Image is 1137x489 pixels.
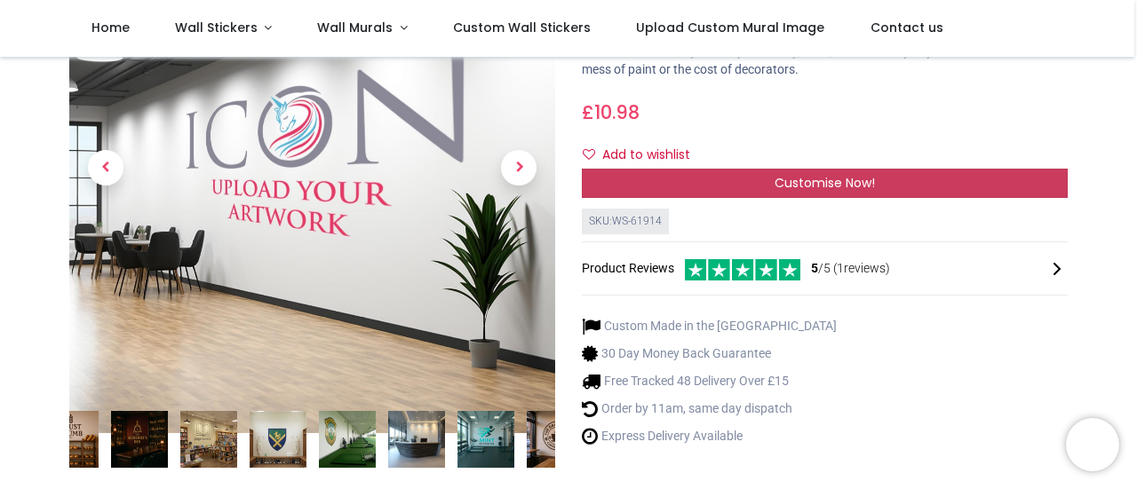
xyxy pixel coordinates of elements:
[594,99,640,125] span: 10.98
[582,256,1068,280] div: Product Reviews
[811,261,818,275] span: 5
[582,99,640,125] span: £
[811,260,890,278] span: /5 ( 1 reviews)
[91,19,130,36] span: Home
[180,411,237,468] img: Custom Wall Sticker - Logo or Artwork Printing - Upload your design
[69,13,142,321] a: Previous
[636,19,824,36] span: Upload Custom Mural Image
[175,19,258,36] span: Wall Stickers
[1066,418,1119,471] iframe: Brevo live chat
[250,411,306,468] img: Custom Wall Sticker - Logo or Artwork Printing - Upload your design
[501,150,537,185] span: Next
[582,399,837,418] li: Order by 11am, same day dispatch
[582,427,837,446] li: Express Delivery Available
[388,411,445,468] img: Custom Wall Sticker - Logo or Artwork Printing - Upload your design
[775,174,875,192] span: Customise Now!
[42,411,99,468] img: Custom Wall Sticker - Logo or Artwork Printing - Upload your design
[582,140,705,170] button: Add to wishlistAdd to wishlist
[317,19,393,36] span: Wall Murals
[527,411,584,468] img: Custom Wall Sticker - Logo or Artwork Printing - Upload your design
[111,411,168,468] img: Custom Wall Sticker - Logo or Artwork Printing - Upload your design
[871,19,943,36] span: Contact us
[582,317,837,335] li: Custom Made in the [GEOGRAPHIC_DATA]
[457,411,514,468] img: Custom Wall Sticker - Logo or Artwork Printing - Upload your design
[582,372,837,390] li: Free Tracked 48 Delivery Over £15
[453,19,591,36] span: Custom Wall Stickers
[88,150,123,185] span: Previous
[582,209,669,234] div: SKU: WS-61914
[582,344,837,363] li: 30 Day Money Back Guarantee
[583,148,595,161] i: Add to wishlist
[319,411,376,468] img: Custom Wall Sticker - Logo or Artwork Printing - Upload your design
[482,13,555,321] a: Next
